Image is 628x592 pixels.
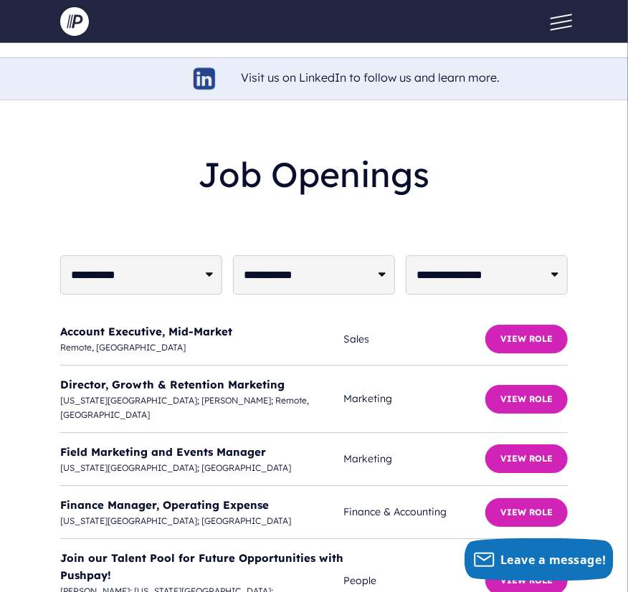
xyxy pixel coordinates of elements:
[60,461,343,474] span: [US_STATE][GEOGRAPHIC_DATA]; [GEOGRAPHIC_DATA]
[60,143,568,206] h2: Job Openings
[241,70,500,85] a: Visit us on LinkedIn to follow us and learn more.
[343,331,485,347] span: Sales
[343,504,485,520] span: Finance & Accounting
[485,385,568,414] button: View Role
[485,444,568,473] button: View Role
[465,538,614,581] button: Leave a message!
[60,378,285,391] a: Director, Growth & Retention Marketing
[60,498,269,512] a: Finance Manager, Operating Expense
[485,325,568,353] button: View Role
[60,514,343,527] span: [US_STATE][GEOGRAPHIC_DATA]; [GEOGRAPHIC_DATA]
[60,551,343,582] a: Join our Talent Pool for Future Opportunities with Pushpay!
[343,573,485,588] span: People
[343,451,485,467] span: Marketing
[60,445,266,459] a: Field Marketing and Events Manager
[343,391,485,406] span: Marketing
[500,552,606,568] span: Leave a message!
[60,393,343,421] span: [US_STATE][GEOGRAPHIC_DATA]; [PERSON_NAME]; Remote, [GEOGRAPHIC_DATA]
[60,325,232,338] a: Account Executive, Mid-Market
[191,65,218,92] img: linkedin-logo
[60,340,343,354] span: Remote, [GEOGRAPHIC_DATA]
[485,498,568,527] button: View Role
